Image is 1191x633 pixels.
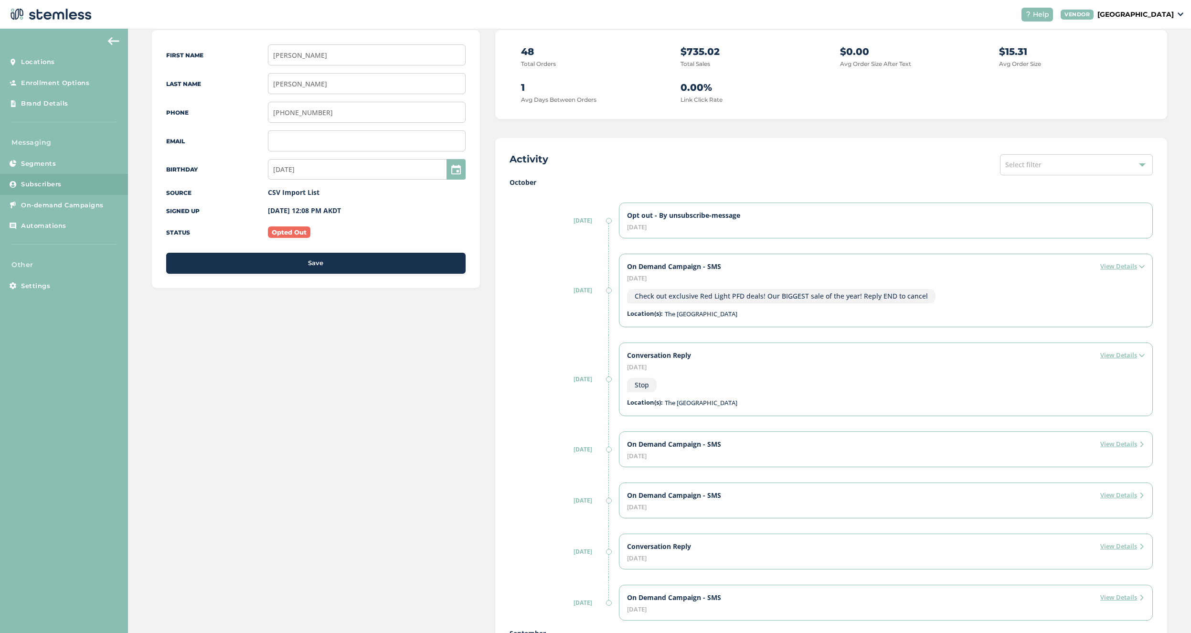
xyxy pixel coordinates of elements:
[21,78,89,88] span: Enrollment Options
[840,60,911,67] label: Avg Order Size After Text
[1139,353,1145,358] img: icon-arrow-right-e68ea530.svg
[681,60,710,67] label: Total Sales
[268,206,341,215] label: [DATE] 12:08 PM AKDT
[166,229,190,236] label: Status
[21,99,68,108] span: Brand Details
[510,152,548,166] h2: Activity
[21,159,56,169] span: Segments
[1100,440,1145,449] label: View Details
[627,606,1145,612] div: [DATE]
[21,201,104,210] span: On-demand Campaigns
[1143,587,1191,633] iframe: Chat Widget
[268,226,310,238] label: Opted Out
[1139,493,1145,498] img: icon-arrow-right-e68ea530.svg
[840,44,982,59] p: $0.00
[166,138,185,145] label: Email
[627,289,936,303] div: Check out exclusive Red Light PFD deals! Our BIGGEST sale of the year! Reply END to cancel
[510,177,1153,187] label: October
[8,5,92,24] img: logo-dark-0685b13c.svg
[21,221,66,231] span: Automations
[1139,595,1145,601] img: icon-arrow-right-e68ea530.svg
[627,211,740,220] label: Opt out - By unsubscribe-message
[166,207,200,215] label: Signed up
[166,253,466,274] button: Save
[268,188,319,197] label: CSV Import List
[627,351,691,360] label: Conversation Reply
[1100,491,1145,500] label: View Details
[1025,11,1031,17] img: icon-help-white-03924b79.svg
[510,286,607,295] label: [DATE]
[1100,262,1145,271] label: View Details
[1100,542,1145,551] label: View Details
[627,364,1145,370] div: [DATE]
[1005,160,1042,169] span: Select filter
[510,496,607,505] label: [DATE]
[681,80,823,95] p: 0.00%
[510,375,607,384] label: [DATE]
[21,57,55,67] span: Locations
[166,189,191,196] label: Source
[627,491,721,500] label: On Demand Campaign - SMS
[627,378,657,392] div: Stop
[627,542,691,551] label: Conversation Reply
[521,60,556,67] label: Total Orders
[1033,10,1049,20] span: Help
[627,453,1145,459] div: [DATE]
[521,44,663,59] p: 48
[665,400,737,406] label: The [GEOGRAPHIC_DATA]
[665,311,737,317] label: The [GEOGRAPHIC_DATA]
[1097,10,1174,20] p: [GEOGRAPHIC_DATA]
[21,281,50,291] span: Settings
[1139,264,1145,269] img: icon-arrow-right-e68ea530.svg
[521,80,663,95] p: 1
[1178,12,1183,16] img: icon_down-arrow-small-66adaf34.svg
[108,37,119,45] img: icon-arrow-back-accent-c549486e.svg
[166,109,189,116] label: Phone
[627,309,663,319] label: Location(s):
[627,224,1145,230] div: [DATE]
[999,60,1041,67] label: Avg Order Size
[627,555,1145,561] div: [DATE]
[268,159,466,180] input: MM/DD/YYYY
[1100,351,1145,360] label: View Details
[166,166,198,173] label: Birthday
[627,275,1145,281] div: [DATE]
[1061,10,1094,20] div: VENDOR
[166,52,203,59] label: First Name
[627,398,663,408] label: Location(s):
[681,96,723,103] label: Link Click Rate
[1139,441,1145,447] img: icon-arrow-right-e68ea530.svg
[681,44,823,59] p: $735.02
[308,258,323,268] span: Save
[627,440,721,449] label: On Demand Campaign - SMS
[1100,593,1145,602] label: View Details
[510,216,607,225] label: [DATE]
[627,593,721,602] label: On Demand Campaign - SMS
[21,180,62,189] span: Subscribers
[510,547,607,556] label: [DATE]
[510,599,607,607] label: [DATE]
[627,262,721,271] label: On Demand Campaign - SMS
[521,96,596,103] label: Avg Days Between Orders
[166,80,201,87] label: Last Name
[999,44,1141,59] p: $15.31
[1139,544,1145,549] img: icon-arrow-right-e68ea530.svg
[627,504,1145,510] div: [DATE]
[510,445,607,454] label: [DATE]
